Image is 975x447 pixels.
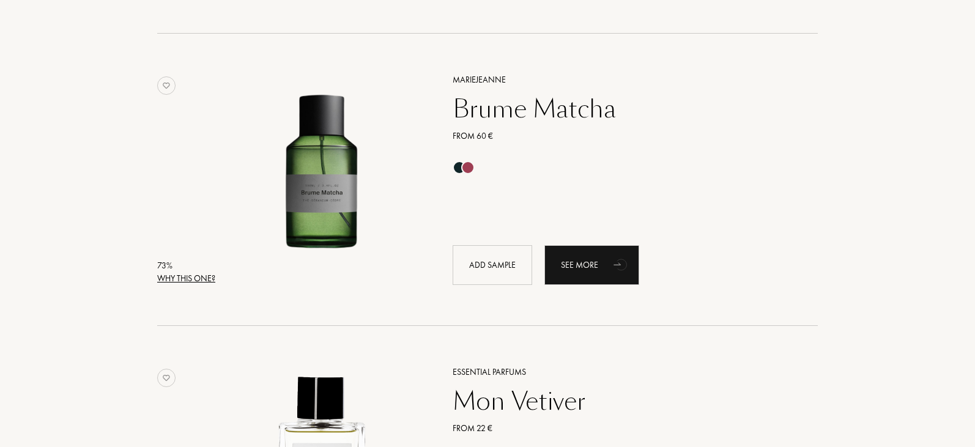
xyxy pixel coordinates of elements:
[544,245,639,285] a: See moreanimation
[443,366,800,379] a: Essential Parfums
[443,94,800,124] a: Brume Matcha
[157,76,176,95] img: no_like_p.png
[453,245,532,285] div: Add sample
[443,386,800,416] a: Mon Vetiver
[157,272,215,285] div: Why this one?
[220,58,434,298] a: Brume Matcha MarieJeanne
[443,422,800,435] a: From 22 €
[157,259,215,272] div: 73 %
[443,130,800,142] a: From 60 €
[157,369,176,387] img: no_like_p.png
[443,73,800,86] a: MarieJeanne
[220,72,424,275] img: Brume Matcha MarieJeanne
[609,252,634,276] div: animation
[544,245,639,285] div: See more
